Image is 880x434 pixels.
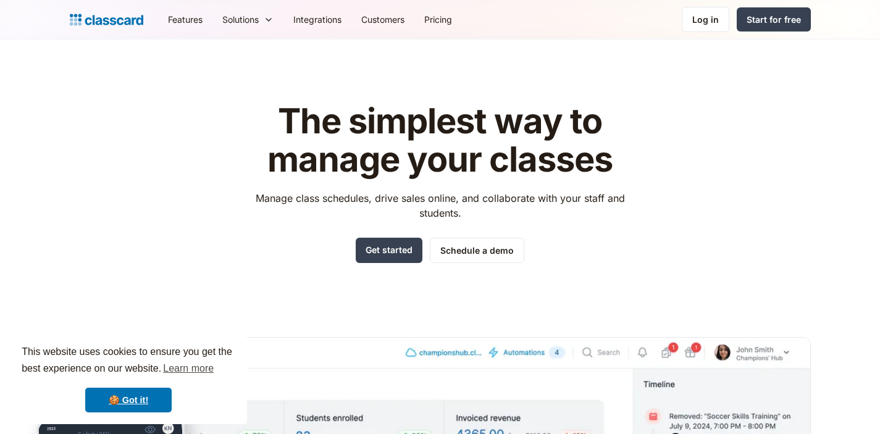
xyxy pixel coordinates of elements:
[414,6,462,33] a: Pricing
[222,13,259,26] div: Solutions
[10,333,247,424] div: cookieconsent
[244,191,636,220] p: Manage class schedules, drive sales online, and collaborate with your staff and students.
[22,344,235,378] span: This website uses cookies to ensure you get the best experience on our website.
[244,102,636,178] h1: The simplest way to manage your classes
[430,238,524,263] a: Schedule a demo
[356,238,422,263] a: Get started
[283,6,351,33] a: Integrations
[85,388,172,412] a: dismiss cookie message
[682,7,729,32] a: Log in
[212,6,283,33] div: Solutions
[692,13,719,26] div: Log in
[70,11,143,28] a: home
[158,6,212,33] a: Features
[161,359,216,378] a: learn more about cookies
[737,7,811,31] a: Start for free
[747,13,801,26] div: Start for free
[351,6,414,33] a: Customers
